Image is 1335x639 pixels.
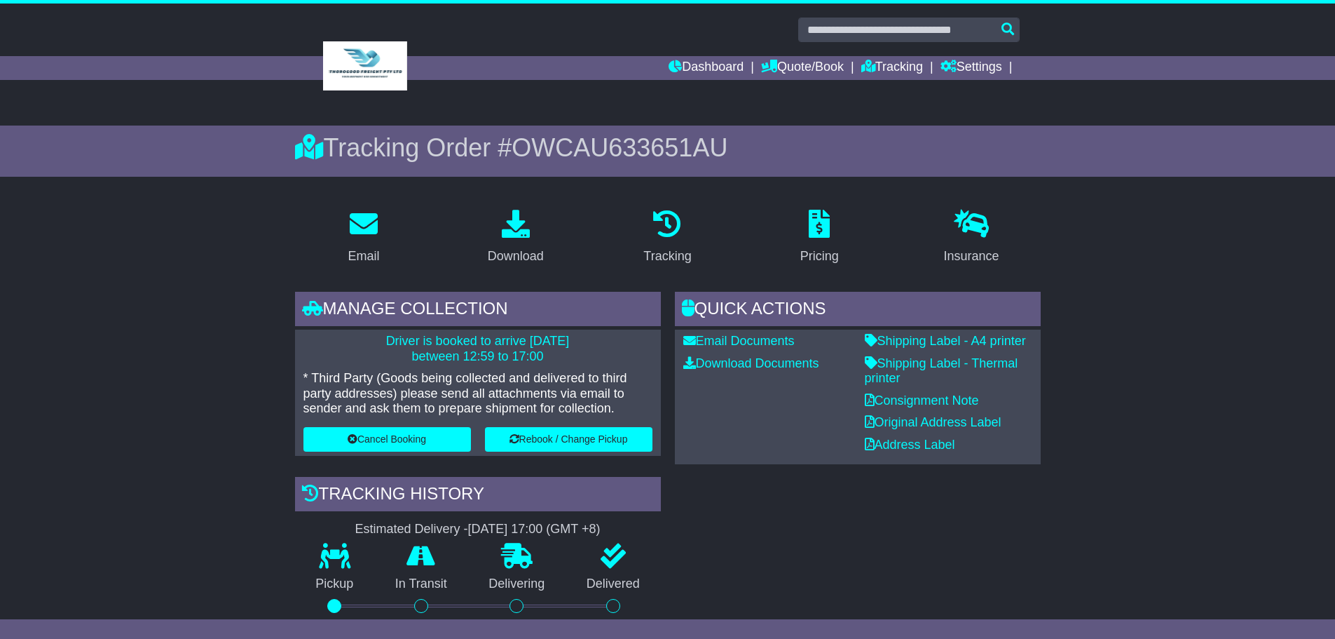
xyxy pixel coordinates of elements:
div: [DATE] 17:00 (GMT +8) [468,522,601,537]
p: Delivered [566,577,661,592]
div: Pricing [800,247,839,266]
a: Insurance [935,205,1008,271]
p: * Third Party (Goods being collected and delivered to third party addresses) please send all atta... [303,371,652,417]
p: Driver is booked to arrive [DATE] between 12:59 to 17:00 [303,334,652,364]
a: Shipping Label - Thermal printer [865,356,1018,386]
a: Settings [940,56,1002,80]
button: Rebook / Change Pickup [485,427,652,452]
div: Estimated Delivery - [295,522,661,537]
p: In Transit [374,577,468,592]
p: Pickup [295,577,375,592]
a: Tracking [861,56,923,80]
div: Tracking Order # [295,133,1041,163]
a: Consignment Note [865,394,979,408]
a: Quote/Book [761,56,844,80]
a: Pricing [791,205,848,271]
a: Tracking [634,205,700,271]
a: Shipping Label - A4 printer [865,334,1026,348]
a: Download [479,205,553,271]
div: Manage collection [295,292,661,330]
a: Original Address Label [865,415,1001,429]
a: Email Documents [683,334,795,348]
div: Insurance [944,247,999,266]
div: Download [488,247,544,266]
a: Address Label [865,438,955,452]
a: Email [338,205,388,271]
div: Quick Actions [675,292,1041,330]
button: Cancel Booking [303,427,471,452]
p: Delivering [468,577,566,592]
div: Tracking history [295,477,661,515]
div: Email [348,247,379,266]
div: Tracking [643,247,691,266]
a: Download Documents [683,356,819,370]
span: OWCAU633651AU [512,133,727,162]
a: Dashboard [669,56,744,80]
